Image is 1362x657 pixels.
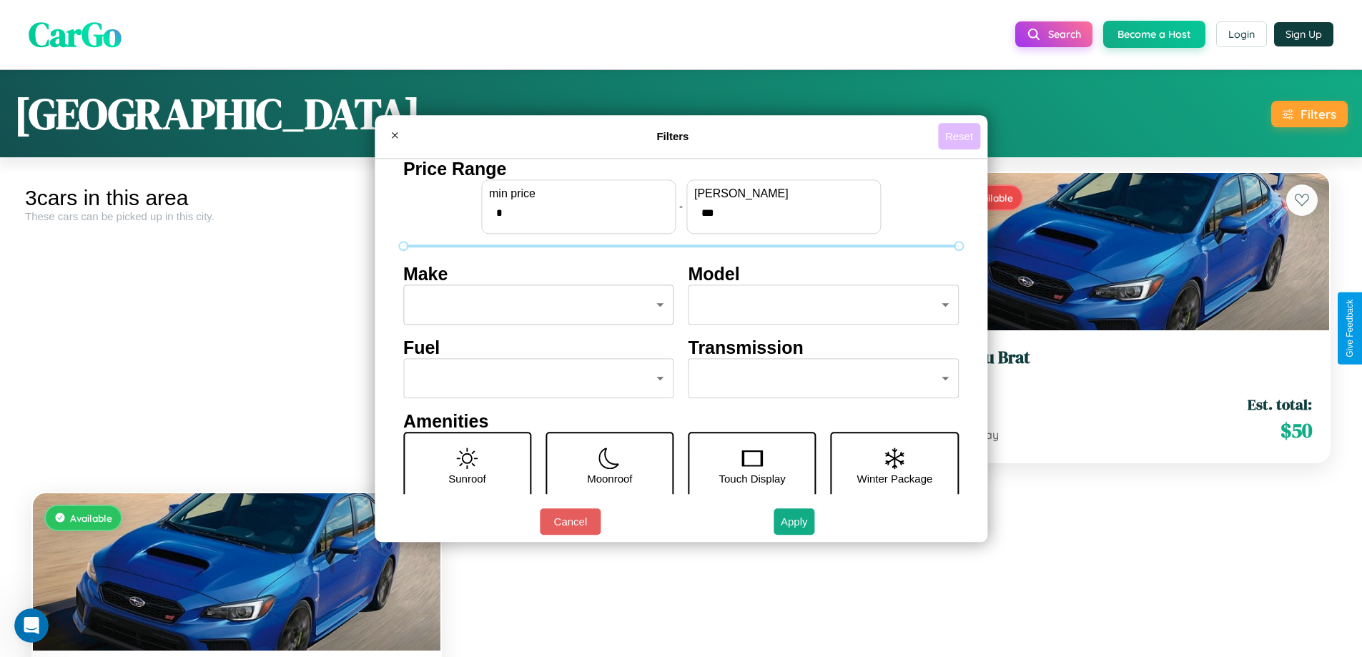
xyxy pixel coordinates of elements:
[1015,21,1092,47] button: Search
[1274,22,1333,46] button: Sign Up
[70,512,112,524] span: Available
[25,186,448,210] div: 3 cars in this area
[1301,107,1336,122] div: Filters
[774,508,815,535] button: Apply
[489,187,668,200] label: min price
[403,411,959,432] h4: Amenities
[1248,394,1312,415] span: Est. total:
[1280,416,1312,445] span: $ 50
[448,469,486,488] p: Sunroof
[403,159,959,179] h4: Price Range
[14,84,420,143] h1: [GEOGRAPHIC_DATA]
[939,347,1312,368] h3: Subaru Brat
[1048,28,1081,41] span: Search
[29,11,122,58] span: CarGo
[1345,300,1355,357] div: Give Feedback
[1103,21,1205,48] button: Become a Host
[694,187,873,200] label: [PERSON_NAME]
[25,210,448,222] div: These cars can be picked up in this city.
[403,337,674,358] h4: Fuel
[1216,21,1267,47] button: Login
[540,508,601,535] button: Cancel
[14,608,49,643] iframe: Intercom live chat
[689,264,959,285] h4: Model
[689,337,959,358] h4: Transmission
[587,469,632,488] p: Moonroof
[857,469,933,488] p: Winter Package
[408,130,938,142] h4: Filters
[938,123,980,149] button: Reset
[939,347,1312,382] a: Subaru Brat2018
[679,197,683,216] p: -
[403,264,674,285] h4: Make
[719,469,785,488] p: Touch Display
[1271,101,1348,127] button: Filters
